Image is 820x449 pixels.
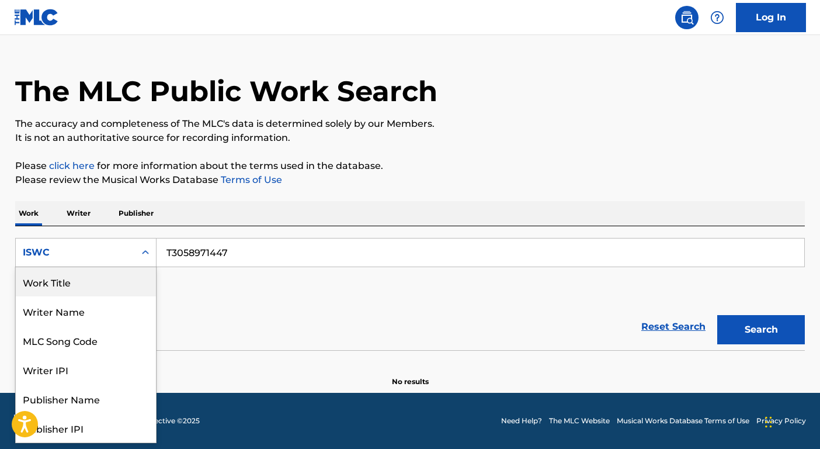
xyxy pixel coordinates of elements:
p: Work [15,201,42,226]
a: Musical Works Database Terms of Use [617,416,749,426]
p: Please review the Musical Works Database [15,173,805,187]
a: Privacy Policy [756,416,806,426]
button: Search [717,315,805,344]
div: Help [706,6,729,29]
img: MLC Logo [14,9,59,26]
p: The accuracy and completeness of The MLC's data is determined solely by our Members. [15,117,805,131]
img: logo [14,414,50,428]
img: search [680,11,694,25]
h1: The MLC Public Work Search [15,74,437,109]
p: Please for more information about the terms used in the database. [15,159,805,173]
img: help [710,11,724,25]
div: Publisher IPI [16,413,156,443]
div: Work Title [16,267,156,296]
a: click here [49,160,95,171]
form: Search Form [15,238,805,350]
p: Publisher [115,201,157,226]
a: Terms of Use [218,174,282,185]
p: No results [392,362,429,387]
div: Drag [765,405,772,440]
div: Publisher Name [16,384,156,413]
a: Log In [736,3,806,32]
a: Public Search [675,6,699,29]
p: It is not an authoritative source for recording information. [15,131,805,145]
div: Writer Name [16,296,156,326]
a: Need Help? [501,416,542,426]
iframe: Chat Widget [762,393,820,449]
a: The MLC Website [549,416,610,426]
a: Reset Search [635,314,711,340]
div: MLC Song Code [16,326,156,355]
p: Writer [63,201,94,226]
div: ISWC [23,246,128,260]
div: Writer IPI [16,355,156,384]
